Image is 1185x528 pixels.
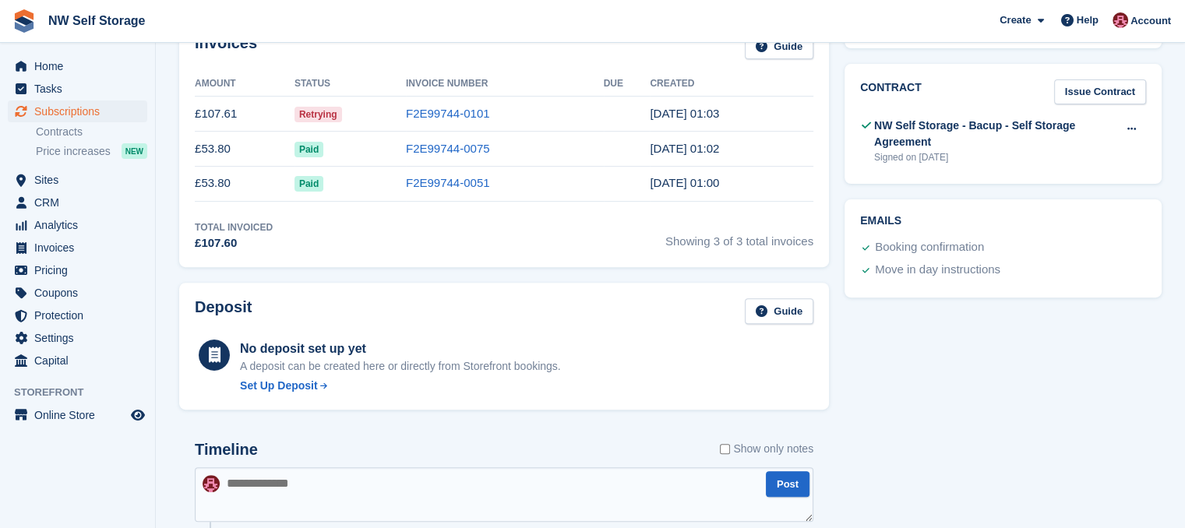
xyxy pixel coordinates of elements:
[129,406,147,424] a: Preview store
[195,234,273,252] div: £107.60
[8,350,147,371] a: menu
[874,118,1117,150] div: NW Self Storage - Bacup - Self Storage Agreement
[650,176,719,189] time: 2025-06-11 00:00:57 UTC
[8,100,147,122] a: menu
[195,34,257,60] h2: Invoices
[720,441,813,457] label: Show only notes
[34,78,128,100] span: Tasks
[650,72,813,97] th: Created
[36,125,147,139] a: Contracts
[665,220,813,252] span: Showing 3 of 3 total invoices
[195,72,294,97] th: Amount
[8,237,147,259] a: menu
[195,220,273,234] div: Total Invoiced
[34,169,128,191] span: Sites
[745,34,813,60] a: Guide
[8,304,147,326] a: menu
[860,79,922,105] h2: Contract
[42,8,151,33] a: NW Self Storage
[240,340,561,358] div: No deposit set up yet
[122,143,147,159] div: NEW
[860,215,1146,227] h2: Emails
[8,192,147,213] a: menu
[34,404,128,426] span: Online Store
[34,327,128,349] span: Settings
[8,404,147,426] a: menu
[1000,12,1031,28] span: Create
[240,358,561,375] p: A deposit can be created here or directly from Storefront bookings.
[766,471,809,497] button: Post
[294,107,342,122] span: Retrying
[720,441,730,457] input: Show only notes
[406,107,490,120] a: F2E99744-0101
[294,72,406,97] th: Status
[1077,12,1099,28] span: Help
[34,100,128,122] span: Subscriptions
[1130,13,1171,29] span: Account
[34,304,128,326] span: Protection
[203,475,220,492] img: Josh Vines
[406,176,490,189] a: F2E99744-0051
[34,192,128,213] span: CRM
[8,259,147,281] a: menu
[406,72,604,97] th: Invoice Number
[195,441,258,459] h2: Timeline
[34,237,128,259] span: Invoices
[8,327,147,349] a: menu
[195,298,252,324] h2: Deposit
[8,55,147,77] a: menu
[650,107,719,120] time: 2025-08-11 00:03:54 UTC
[8,282,147,304] a: menu
[240,378,318,394] div: Set Up Deposit
[8,214,147,236] a: menu
[8,169,147,191] a: menu
[34,350,128,371] span: Capital
[36,143,147,160] a: Price increases NEW
[294,142,323,157] span: Paid
[34,214,128,236] span: Analytics
[195,97,294,132] td: £107.61
[195,166,294,201] td: £53.80
[650,142,719,155] time: 2025-07-11 00:02:04 UTC
[1113,12,1128,28] img: Josh Vines
[745,298,813,324] a: Guide
[874,150,1117,164] div: Signed on [DATE]
[34,55,128,77] span: Home
[34,259,128,281] span: Pricing
[14,385,155,400] span: Storefront
[875,261,1000,280] div: Move in day instructions
[36,144,111,159] span: Price increases
[34,282,128,304] span: Coupons
[195,132,294,167] td: £53.80
[240,378,561,394] a: Set Up Deposit
[8,78,147,100] a: menu
[604,72,651,97] th: Due
[12,9,36,33] img: stora-icon-8386f47178a22dfd0bd8f6a31ec36ba5ce8667c1dd55bd0f319d3a0aa187defe.svg
[294,176,323,192] span: Paid
[875,238,984,257] div: Booking confirmation
[1054,79,1146,105] a: Issue Contract
[406,142,490,155] a: F2E99744-0075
